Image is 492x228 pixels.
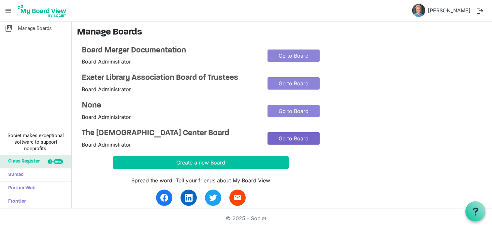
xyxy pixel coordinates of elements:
span: Board Administrator [82,58,131,65]
span: Glass Register [5,155,40,168]
button: Create a new Board [113,156,289,169]
span: Board Administrator [82,86,131,93]
a: email [229,190,246,206]
span: switch_account [5,22,13,35]
span: Frontier [5,195,26,208]
img: vLlGUNYjuWs4KbtSZQjaWZvDTJnrkUC5Pj-l20r8ChXSgqWs1EDCHboTbV3yLcutgLt7-58AB6WGaG5Dpql6HA_thumb.png [412,4,425,17]
a: © 2025 - Societ [226,215,266,221]
h3: Manage Boards [77,27,487,38]
span: Societ makes exceptional software to support nonprofits. [3,132,68,152]
a: Board Merger Documentation [82,46,258,55]
img: facebook.svg [160,194,168,202]
span: menu [2,5,14,17]
img: twitter.svg [209,194,217,202]
span: Partner Web [5,182,36,195]
div: new [53,159,63,164]
a: None [82,101,258,110]
a: Go to Board [268,105,320,117]
a: Go to Board [268,132,320,145]
span: Sumac [5,168,23,181]
span: Board Administrator [82,114,131,120]
a: Go to Board [268,77,320,90]
span: Manage Boards [18,22,52,35]
a: My Board View Logo [16,3,71,19]
button: logout [473,4,487,18]
span: email [234,194,241,202]
a: Exeter Library Association Board of Trustees [82,73,258,83]
a: The [DEMOGRAPHIC_DATA] Center Board [82,129,258,138]
img: My Board View Logo [16,3,68,19]
div: Spread the word! Tell your friends about My Board View [113,177,289,184]
img: linkedin.svg [185,194,193,202]
a: Go to Board [268,50,320,62]
span: Board Administrator [82,141,131,148]
a: [PERSON_NAME] [425,4,473,17]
